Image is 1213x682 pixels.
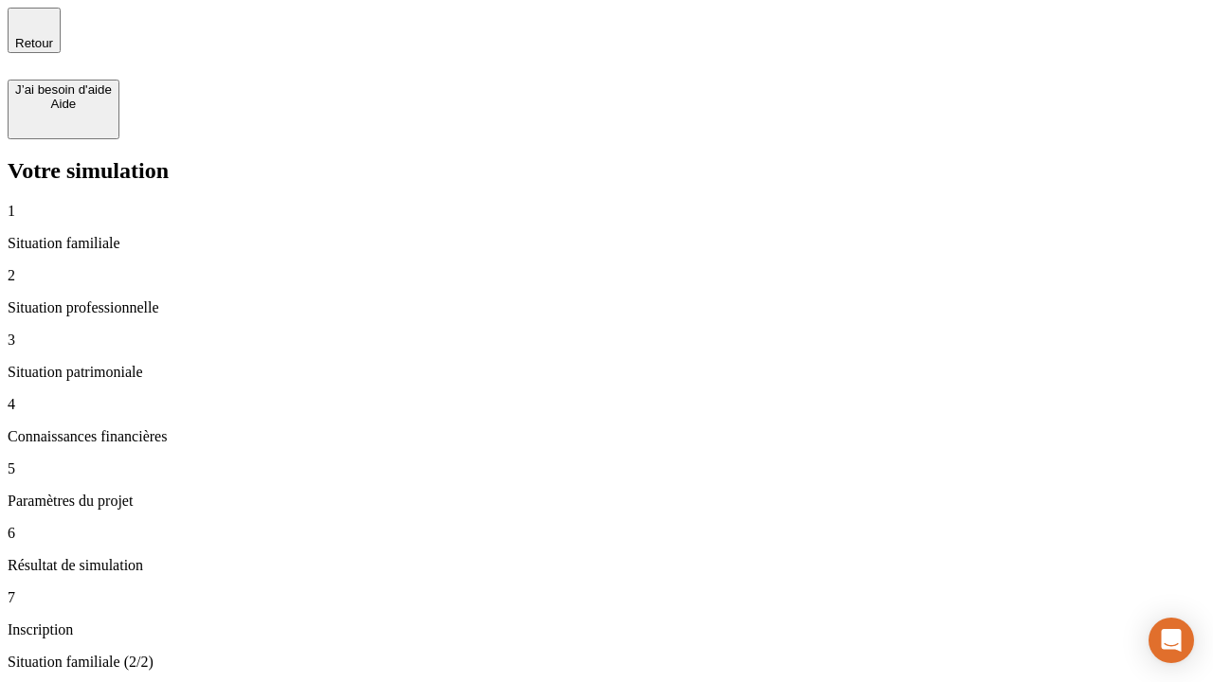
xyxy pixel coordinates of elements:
[8,267,1205,284] p: 2
[8,235,1205,252] p: Situation familiale
[8,428,1205,445] p: Connaissances financières
[8,621,1205,638] p: Inscription
[8,396,1205,413] p: 4
[8,654,1205,671] p: Situation familiale (2/2)
[8,493,1205,510] p: Paramètres du projet
[8,460,1205,477] p: 5
[8,158,1205,184] h2: Votre simulation
[15,36,53,50] span: Retour
[8,525,1205,542] p: 6
[8,8,61,53] button: Retour
[8,80,119,139] button: J’ai besoin d'aideAide
[1149,618,1194,663] div: Open Intercom Messenger
[8,364,1205,381] p: Situation patrimoniale
[8,203,1205,220] p: 1
[8,299,1205,316] p: Situation professionnelle
[8,557,1205,574] p: Résultat de simulation
[15,82,112,97] div: J’ai besoin d'aide
[15,97,112,111] div: Aide
[8,589,1205,606] p: 7
[8,332,1205,349] p: 3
